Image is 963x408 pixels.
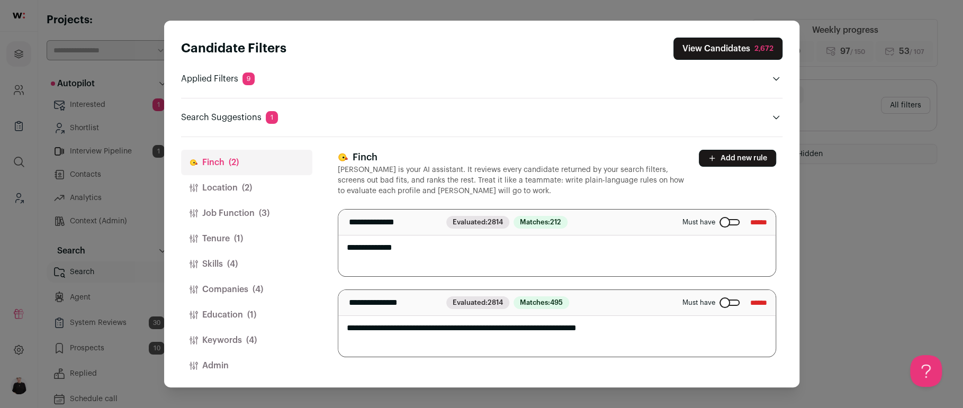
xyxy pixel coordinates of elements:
span: 212 [550,219,561,225]
span: 2814 [488,299,503,306]
h3: Finch [338,150,686,165]
button: Skills(4) [181,251,312,277]
span: (2) [229,156,239,169]
span: 495 [550,299,563,306]
span: (4) [253,283,263,296]
span: 2814 [488,219,503,225]
button: Tenure(1) [181,226,312,251]
span: (3) [259,207,269,220]
span: 9 [242,72,255,85]
span: Must have [682,218,715,226]
iframe: Help Scout Beacon - Open [910,355,942,387]
button: Close search preferences [673,38,782,60]
span: Evaluated: [446,296,509,309]
span: Matches: [514,216,568,229]
span: (4) [246,334,257,347]
p: Applied Filters [181,72,255,85]
button: Location(2) [181,175,312,201]
span: (1) [247,309,256,321]
div: 2,672 [754,43,773,54]
button: Companies(4) [181,277,312,302]
span: 1 [266,111,278,124]
button: Open applied filters [770,72,782,85]
span: Must have [682,298,715,307]
span: (4) [227,258,238,270]
button: Add new rule [699,150,776,167]
p: [PERSON_NAME] is your AI assistant. It reviews every candidate returned by your search filters, s... [338,165,686,196]
button: Finch(2) [181,150,312,175]
span: (1) [234,232,243,245]
button: Job Function(3) [181,201,312,226]
span: (2) [242,182,252,194]
button: Education(1) [181,302,312,328]
span: Matches: [514,296,569,309]
p: Search Suggestions [181,111,278,124]
strong: Candidate Filters [181,42,286,55]
span: Evaluated: [446,216,509,229]
button: Admin [181,353,312,378]
button: Keywords(4) [181,328,312,353]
